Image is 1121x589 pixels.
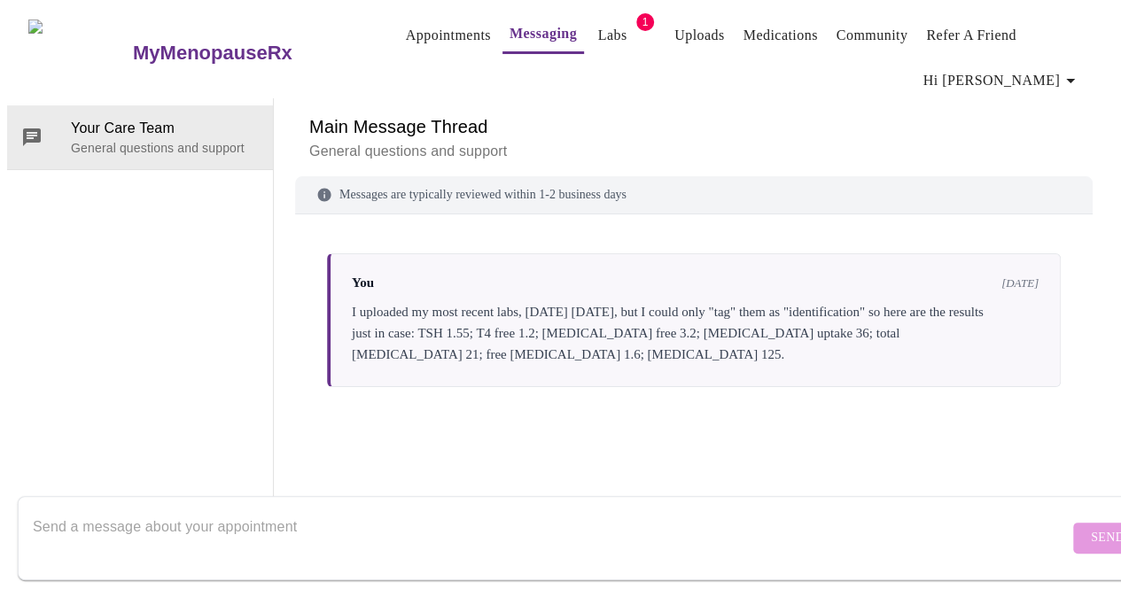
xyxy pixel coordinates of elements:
[926,23,1016,48] a: Refer a Friend
[510,21,577,46] a: Messaging
[636,13,654,31] span: 1
[33,509,1069,566] textarea: Send a message about your appointment
[916,63,1088,98] button: Hi [PERSON_NAME]
[295,176,1093,214] div: Messages are typically reviewed within 1-2 business days
[743,23,818,48] a: Medications
[829,18,915,53] button: Community
[28,19,130,86] img: MyMenopauseRx Logo
[133,42,292,65] h3: MyMenopauseRx
[309,141,1078,162] p: General questions and support
[837,23,908,48] a: Community
[352,301,1039,365] div: I uploaded my most recent labs, [DATE] [DATE], but I could only "tag" them as "identification" so...
[736,18,825,53] button: Medications
[598,23,627,48] a: Labs
[584,18,641,53] button: Labs
[923,68,1081,93] span: Hi [PERSON_NAME]
[130,22,362,84] a: MyMenopauseRx
[674,23,725,48] a: Uploads
[667,18,732,53] button: Uploads
[1001,276,1039,291] span: [DATE]
[399,18,498,53] button: Appointments
[7,105,273,169] div: Your Care TeamGeneral questions and support
[71,118,259,139] span: Your Care Team
[406,23,491,48] a: Appointments
[309,112,1078,141] h6: Main Message Thread
[919,18,1024,53] button: Refer a Friend
[502,16,584,54] button: Messaging
[71,139,259,157] p: General questions and support
[352,275,374,291] span: You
